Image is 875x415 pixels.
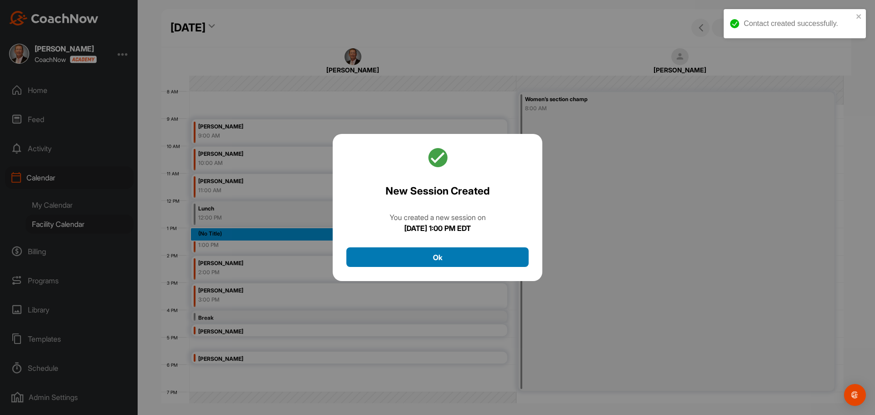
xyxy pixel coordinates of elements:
[386,183,490,199] h2: New Session Created
[390,212,486,223] div: You created a new session on
[346,247,529,267] button: Ok
[856,13,862,22] button: close
[404,224,471,233] b: [DATE] 1:00 PM EDT
[844,384,866,406] div: Open Intercom Messenger
[744,18,853,29] div: Contact created successfully.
